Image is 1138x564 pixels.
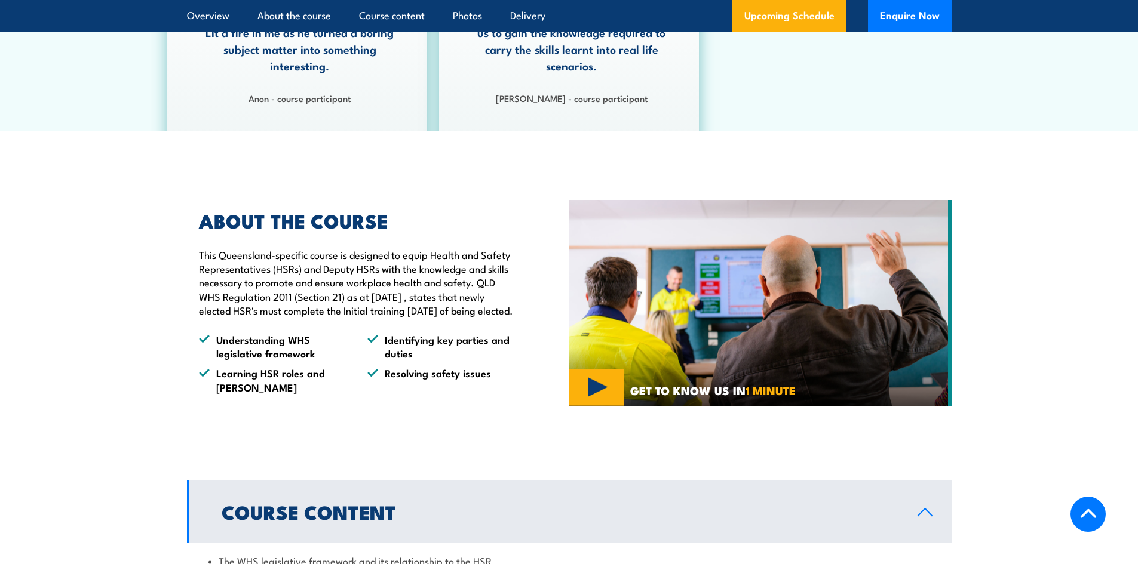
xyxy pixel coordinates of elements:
li: Understanding WHS legislative framework [199,332,346,360]
li: Resolving safety issues [367,366,514,394]
li: Identifying key parties and duties [367,332,514,360]
h2: Course Content [222,503,898,520]
strong: 1 MINUTE [746,381,796,399]
a: Course Content [187,480,952,543]
strong: Anon - course participant [249,91,351,104]
li: Learning HSR roles and [PERSON_NAME] [199,366,346,394]
strong: [PERSON_NAME] - course participant [496,91,648,104]
span: GET TO KNOW US IN [630,385,796,396]
p: This Queensland-specific course is designed to equip Health and Safety Representatives (HSRs) and... [199,248,514,318]
h2: ABOUT THE COURSE [199,212,514,229]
